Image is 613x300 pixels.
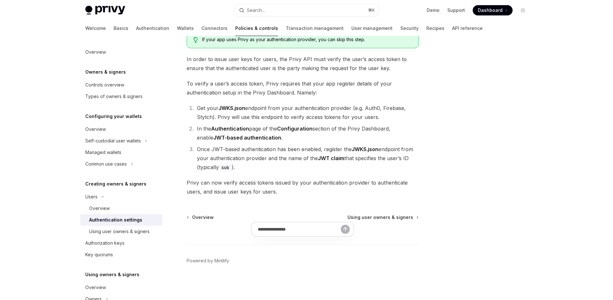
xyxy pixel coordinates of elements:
[286,21,344,36] a: Transaction management
[348,214,418,221] a: Using user owners & signers
[80,226,163,237] a: Using user owners & signers
[427,7,440,14] a: Demo
[213,134,281,141] strong: JWT-based authentication
[80,147,163,158] a: Managed wallets
[85,81,124,89] div: Controls overview
[89,228,150,235] div: Using user owners & signers
[193,37,198,43] svg: Tip
[211,125,249,132] strong: Authentication
[85,239,125,247] div: Authorization keys
[85,137,141,145] div: Self-custodial user wallets
[85,113,142,120] h5: Configuring your wallets
[518,5,528,15] button: Toggle dark mode
[89,205,110,212] div: Overview
[85,125,106,133] div: Overview
[426,21,444,36] a: Recipes
[85,93,143,100] div: Types of owners & signers
[80,282,163,293] a: Overview
[85,160,127,168] div: Common use cases
[85,68,126,76] h5: Owners & signers
[368,8,375,13] span: ⌘ K
[318,155,344,161] strong: JWT claim
[348,214,413,221] span: Using user owners & signers
[114,21,128,36] a: Basics
[219,164,232,171] code: sub
[85,251,113,259] div: Key quorums
[85,284,106,291] div: Overview
[195,145,419,172] li: Once JWT-based authentication has been enabled, register the endpoint from your authentication pr...
[80,191,163,203] button: Toggle Users section
[80,237,163,249] a: Authorization keys
[187,55,419,73] span: In order to issue user keys for users, the Privy API must verify the user’s access token to ensur...
[187,178,419,196] span: Privy can now verify access tokens issued by your authentication provider to authenticate users, ...
[85,21,106,36] a: Welcome
[192,214,214,221] span: Overview
[80,123,163,135] a: Overview
[85,48,106,56] div: Overview
[247,6,265,14] div: Search...
[177,21,194,36] a: Wallets
[218,105,245,111] strong: JWKS.json
[202,36,412,43] div: If your app uses Privy as your authentication provider, you can skip this step.
[85,271,139,278] h5: Using owners & signers
[80,249,163,260] a: Key quorums
[136,21,169,36] a: Authentication
[341,225,350,234] button: Send message
[195,104,419,122] li: Get your endpoint from your authentication provider (e.g. Auth0, Firebase, Stytch). Privy will us...
[187,214,214,221] a: Overview
[85,6,125,15] img: light logo
[277,125,312,132] strong: Configuration
[187,258,229,264] a: Powered by Mintlify
[201,21,228,36] a: Connectors
[235,21,278,36] a: Policies & controls
[80,203,163,214] a: Overview
[85,193,98,201] div: Users
[80,79,163,91] a: Controls overview
[80,91,163,102] a: Types of owners & signers
[187,79,419,97] span: To verify a user’s access token, Privy requires that your app register details of your authentica...
[478,7,503,14] span: Dashboard
[80,46,163,58] a: Overview
[80,158,163,170] button: Toggle Common use cases section
[85,149,121,156] div: Managed wallets
[351,21,393,36] a: User management
[452,21,483,36] a: API reference
[85,180,146,188] h5: Creating owners & signers
[80,214,163,226] a: Authentication settings
[447,7,465,14] a: Support
[258,222,341,236] input: Ask a question...
[473,5,513,15] a: Dashboard
[400,21,419,36] a: Security
[89,216,142,224] div: Authentication settings
[80,135,163,147] button: Toggle Self-custodial user wallets section
[235,5,379,16] button: Open search
[195,124,419,142] li: In the page of the section of the Privy Dashboard, enable .
[352,146,378,152] strong: JWKS.json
